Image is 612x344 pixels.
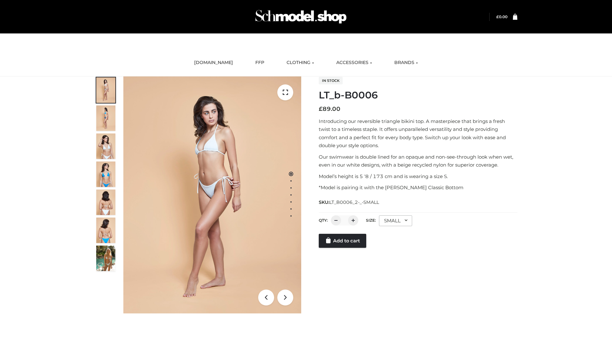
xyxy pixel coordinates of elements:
img: ArielClassicBikiniTop_CloudNine_AzureSky_OW114ECO_4-scaled.jpg [96,161,115,187]
a: ACCESSORIES [331,56,377,70]
label: QTY: [319,218,328,223]
a: BRANDS [390,56,423,70]
a: FFP [251,56,269,70]
label: Size: [366,218,376,223]
a: £0.00 [496,14,507,19]
img: ArielClassicBikiniTop_CloudNine_AzureSky_OW114ECO_2-scaled.jpg [96,105,115,131]
a: [DOMAIN_NAME] [189,56,238,70]
img: ArielClassicBikiniTop_CloudNine_AzureSky_OW114ECO_1-scaled.jpg [96,77,115,103]
img: ArielClassicBikiniTop_CloudNine_AzureSky_OW114ECO_8-scaled.jpg [96,218,115,243]
a: Add to cart [319,234,366,248]
span: £ [496,14,499,19]
span: SKU: [319,198,380,206]
p: Introducing our reversible triangle bikini top. A masterpiece that brings a fresh twist to a time... [319,117,517,150]
p: Our swimwear is double lined for an opaque and non-see-through look when wet, even in our white d... [319,153,517,169]
span: In stock [319,77,343,84]
span: LT_B0006_2-_-SMALL [329,199,379,205]
img: ArielClassicBikiniTop_CloudNine_AzureSky_OW114ECO_7-scaled.jpg [96,190,115,215]
h1: LT_b-B0006 [319,90,517,101]
p: *Model is pairing it with the [PERSON_NAME] Classic Bottom [319,183,517,192]
img: Arieltop_CloudNine_AzureSky2.jpg [96,246,115,271]
span: £ [319,105,323,112]
a: CLOTHING [282,56,319,70]
p: Model’s height is 5 ‘8 / 173 cm and is wearing a size S. [319,172,517,181]
bdi: 89.00 [319,105,340,112]
bdi: 0.00 [496,14,507,19]
div: SMALL [379,215,412,226]
img: ArielClassicBikiniTop_CloudNine_AzureSky_OW114ECO_1 [123,76,301,313]
img: Schmodel Admin 964 [253,4,349,29]
img: ArielClassicBikiniTop_CloudNine_AzureSky_OW114ECO_3-scaled.jpg [96,133,115,159]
